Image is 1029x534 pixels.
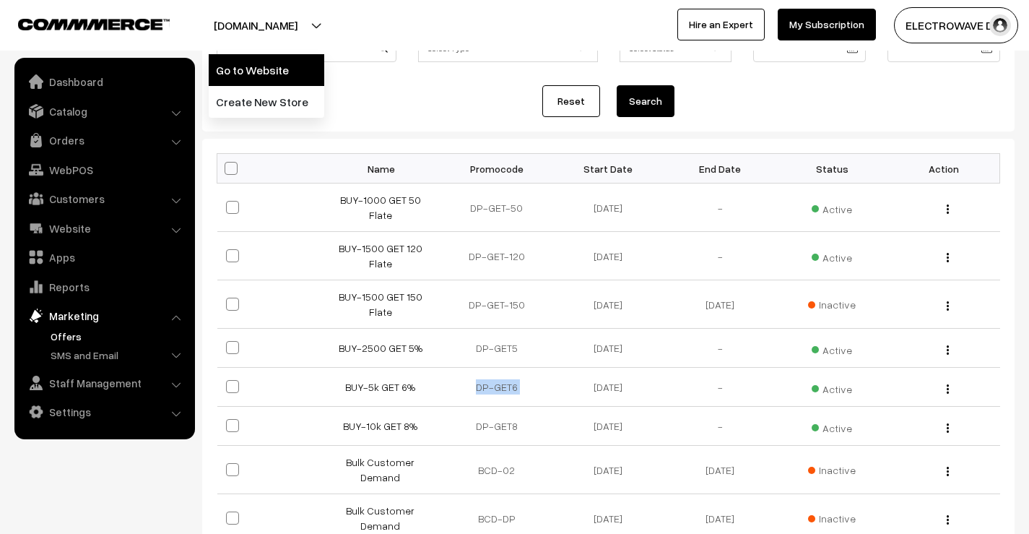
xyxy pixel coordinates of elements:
[163,7,348,43] button: [DOMAIN_NAME]
[346,456,414,483] a: Bulk Customer Demand
[18,370,190,396] a: Staff Management
[677,9,765,40] a: Hire an Expert
[776,154,888,184] th: Status
[440,407,552,446] td: DP-GET8
[209,54,324,86] a: Go to Website
[947,423,949,433] img: Menu
[18,215,190,241] a: Website
[947,345,949,355] img: Menu
[339,342,422,354] a: BUY-2500 GET 5%
[947,467,949,476] img: Menu
[664,184,776,232] td: -
[343,420,417,432] a: BUY-10k GET 8%
[18,98,190,124] a: Catalog
[552,368,664,407] td: [DATE]
[18,127,190,153] a: Orders
[18,19,170,30] img: COMMMERCE
[989,14,1011,36] img: user
[440,232,552,280] td: DP-GET-120
[345,381,415,393] a: BUY-5k GET 6%
[440,368,552,407] td: DP-GET6
[552,232,664,280] td: [DATE]
[552,280,664,329] td: [DATE]
[947,253,949,262] img: Menu
[18,399,190,425] a: Settings
[18,69,190,95] a: Dashboard
[664,446,776,494] td: [DATE]
[329,154,440,184] th: Name
[18,186,190,212] a: Customers
[894,7,1018,43] button: ELECTROWAVE DE…
[18,274,190,300] a: Reports
[812,246,852,265] span: Active
[440,184,552,232] td: DP-GET-50
[947,384,949,394] img: Menu
[340,194,421,221] a: BUY-1000 GET 50 Flate
[664,154,776,184] th: End Date
[552,329,664,368] td: [DATE]
[947,301,949,311] img: Menu
[664,407,776,446] td: -
[440,280,552,329] td: DP-GET-150
[440,446,552,494] td: BCD-02
[808,462,856,478] span: Inactive
[888,154,1000,184] th: Action
[808,511,856,526] span: Inactive
[18,157,190,183] a: WebPOS
[664,280,776,329] td: [DATE]
[778,9,876,40] a: My Subscription
[664,329,776,368] td: -
[440,329,552,368] td: DP-GET5
[440,154,552,184] th: Promocode
[47,329,190,344] a: Offers
[808,297,856,312] span: Inactive
[552,154,664,184] th: Start Date
[339,242,422,270] a: BUY-1500 GET 120 Flate
[18,303,190,329] a: Marketing
[552,446,664,494] td: [DATE]
[664,368,776,407] td: -
[812,417,852,436] span: Active
[542,85,600,117] a: Reset
[664,232,776,280] td: -
[339,290,422,318] a: BUY-1500 GET 150 Flate
[47,348,190,363] a: SMS and Email
[552,184,664,232] td: [DATE]
[346,504,414,532] a: Bulk Customer Demand
[812,339,852,358] span: Active
[812,378,852,397] span: Active
[947,515,949,525] img: Menu
[552,407,664,446] td: [DATE]
[947,204,949,214] img: Menu
[209,86,324,118] a: Create New Store
[617,85,674,117] button: Search
[812,198,852,217] span: Active
[18,14,144,32] a: COMMMERCE
[18,244,190,270] a: Apps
